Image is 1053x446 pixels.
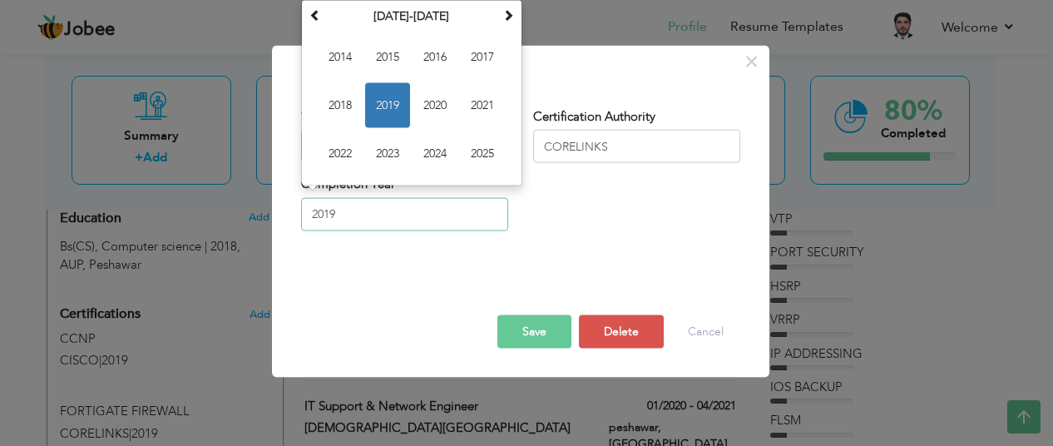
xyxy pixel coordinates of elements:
span: × [744,47,759,77]
button: Close [739,48,765,75]
label: Completion Year [301,176,395,193]
button: Delete [579,315,664,349]
span: 2022 [318,131,363,176]
span: 2016 [413,35,457,80]
span: 2020 [413,83,457,128]
span: Previous Decade [309,9,321,21]
span: 2021 [460,83,505,128]
span: 2015 [365,35,410,80]
button: Save [497,315,571,349]
span: 2024 [413,131,457,176]
span: 2025 [460,131,505,176]
th: Select Decade [325,4,498,29]
label: Certification Authority [533,108,655,126]
span: 2018 [318,83,363,128]
button: Cancel [671,315,740,349]
span: Next Decade [502,9,514,21]
span: 2023 [365,131,410,176]
span: 2014 [318,35,363,80]
span: 2017 [460,35,505,80]
span: 2019 [365,83,410,128]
